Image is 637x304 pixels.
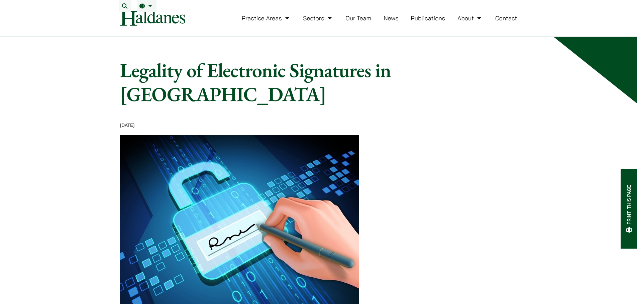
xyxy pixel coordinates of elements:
[242,14,291,22] a: Practice Areas
[411,14,445,22] a: Publications
[384,14,399,22] a: News
[345,14,371,22] a: Our Team
[139,3,154,9] a: EN
[120,11,185,26] img: Logo of Haldanes
[495,14,517,22] a: Contact
[457,14,483,22] a: About
[303,14,333,22] a: Sectors
[120,122,135,128] time: [DATE]
[120,58,467,106] h1: Legality of Electronic Signatures in [GEOGRAPHIC_DATA]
